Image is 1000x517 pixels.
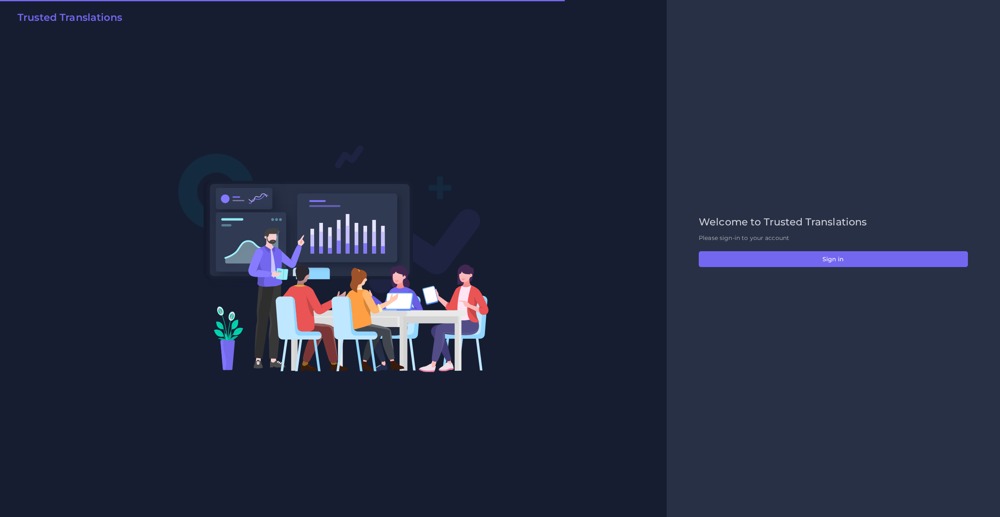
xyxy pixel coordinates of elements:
[699,216,968,228] h2: Welcome to Trusted Translations
[699,251,968,267] button: Sign in
[178,145,489,372] img: Login V2
[17,12,122,24] h2: Trusted Translations
[12,12,122,27] a: Trusted Translations
[699,234,968,242] p: Please sign-in to your account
